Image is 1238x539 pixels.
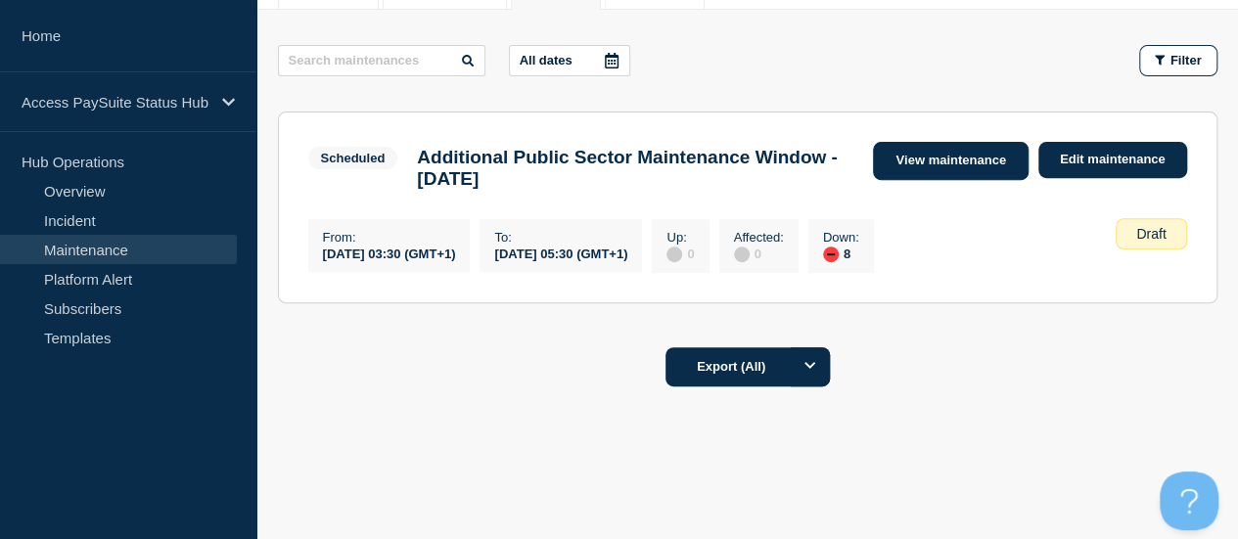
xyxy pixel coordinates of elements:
button: Options [791,347,830,386]
a: View maintenance [873,142,1028,180]
div: 0 [666,245,694,262]
input: Search maintenances [278,45,485,76]
iframe: Help Scout Beacon - Open [1160,472,1218,530]
button: Filter [1139,45,1217,76]
div: 0 [734,245,784,262]
div: disabled [666,247,682,262]
div: 8 [823,245,859,262]
div: disabled [734,247,750,262]
div: [DATE] 05:30 (GMT+1) [494,245,627,261]
p: All dates [520,53,573,67]
h3: Additional Public Sector Maintenance Window - [DATE] [417,147,853,190]
p: From : [323,230,456,245]
p: To : [494,230,627,245]
div: Scheduled [321,151,386,165]
span: Filter [1170,53,1202,67]
div: Draft [1116,218,1186,249]
p: Up : [666,230,694,245]
p: Down : [823,230,859,245]
button: Export (All) [665,347,830,386]
p: Access PaySuite Status Hub [22,94,209,111]
div: down [823,247,839,262]
a: Edit maintenance [1038,142,1187,178]
p: Affected : [734,230,784,245]
div: [DATE] 03:30 (GMT+1) [323,245,456,261]
button: All dates [509,45,630,76]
